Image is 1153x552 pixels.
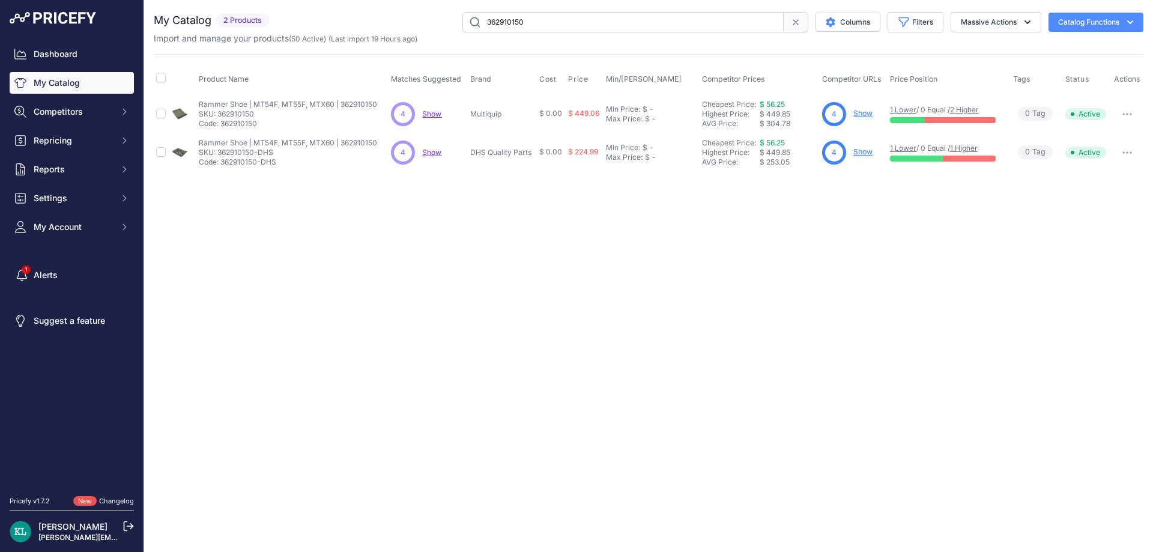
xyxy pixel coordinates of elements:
[73,496,97,506] span: New
[34,135,112,147] span: Repricing
[760,148,790,157] span: $ 449.85
[760,100,785,109] a: $ 56.25
[645,153,650,162] div: $
[10,101,134,123] button: Competitors
[470,148,534,157] p: DHS Quality Parts
[199,100,377,109] p: Rammer Shoe | MT54F, MT55F, MTX60 | 362910150
[832,147,837,158] span: 4
[568,147,598,156] span: $ 224.99
[643,105,647,114] div: $
[1114,74,1140,83] span: Actions
[10,43,134,65] a: Dashboard
[950,105,979,114] a: 2 Higher
[470,74,491,83] span: Brand
[702,100,756,109] a: Cheapest Price:
[816,13,880,32] button: Columns
[199,74,249,83] span: Product Name
[199,138,377,148] p: Rammer Shoe | MT54F, MT55F, MTX60 | 362910150
[99,497,134,505] a: Changelog
[760,157,817,167] div: $ 253.05
[822,74,882,83] span: Competitor URLs
[1065,74,1089,84] span: Status
[1013,74,1030,83] span: Tags
[199,148,377,157] p: SKU: 362910150-DHS
[702,74,765,83] span: Competitor Prices
[853,109,873,118] a: Show
[391,74,461,83] span: Matches Suggested
[539,109,562,118] span: $ 0.00
[34,221,112,233] span: My Account
[702,119,760,129] div: AVG Price:
[34,163,112,175] span: Reports
[645,114,650,124] div: $
[539,74,556,84] span: Cost
[10,12,96,24] img: Pricefy Logo
[950,144,978,153] a: 1 Higher
[462,12,784,32] input: Search
[702,157,760,167] div: AVG Price:
[199,109,377,119] p: SKU: 362910150
[199,157,377,167] p: Code: 362910150-DHS
[643,143,647,153] div: $
[606,143,640,153] div: Min Price:
[1018,107,1053,121] span: Tag
[568,74,588,84] span: Price
[38,521,107,532] a: [PERSON_NAME]
[10,159,134,180] button: Reports
[539,147,562,156] span: $ 0.00
[34,192,112,204] span: Settings
[10,216,134,238] button: My Account
[760,119,817,129] div: $ 304.78
[216,14,269,28] span: 2 Products
[760,109,790,118] span: $ 449.85
[1049,13,1143,32] button: Catalog Functions
[10,496,50,506] div: Pricefy v1.7.2
[1065,74,1092,84] button: Status
[832,109,837,120] span: 4
[10,264,134,286] a: Alerts
[647,143,653,153] div: -
[154,12,211,29] h2: My Catalog
[606,114,643,124] div: Max Price:
[853,147,873,156] a: Show
[1065,147,1106,159] span: Active
[890,105,1002,115] p: / 0 Equal /
[650,153,656,162] div: -
[568,109,599,118] span: $ 449.06
[10,43,134,482] nav: Sidebar
[1025,108,1030,120] span: 0
[10,310,134,332] a: Suggest a feature
[702,138,756,147] a: Cheapest Price:
[1018,145,1053,159] span: Tag
[539,74,558,84] button: Cost
[328,34,417,43] span: (Last import 19 Hours ago)
[888,12,943,32] button: Filters
[890,105,916,114] a: 1 Lower
[606,74,682,83] span: Min/[PERSON_NAME]
[422,109,441,118] a: Show
[702,109,760,119] div: Highest Price:
[291,34,324,43] a: 50 Active
[606,105,640,114] div: Min Price:
[10,187,134,209] button: Settings
[401,109,405,120] span: 4
[422,148,441,157] a: Show
[890,144,1002,153] p: / 0 Equal /
[38,533,223,542] a: [PERSON_NAME][EMAIL_ADDRESS][DOMAIN_NAME]
[154,32,417,44] p: Import and manage your products
[760,138,785,147] a: $ 56.25
[10,72,134,94] a: My Catalog
[568,74,590,84] button: Price
[199,119,377,129] p: Code: 362910150
[951,12,1041,32] button: Massive Actions
[647,105,653,114] div: -
[650,114,656,124] div: -
[606,153,643,162] div: Max Price:
[34,106,112,118] span: Competitors
[890,144,916,153] a: 1 Lower
[401,147,405,158] span: 4
[702,148,760,157] div: Highest Price:
[1065,108,1106,120] span: Active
